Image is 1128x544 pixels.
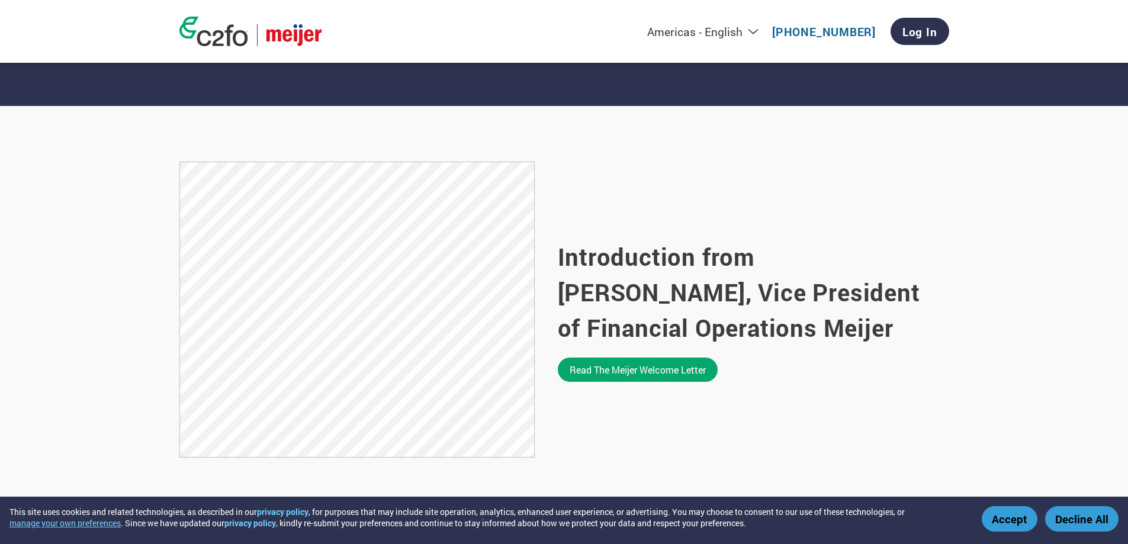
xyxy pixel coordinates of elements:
h2: Introduction from [PERSON_NAME], Vice President of Financial Operations Meijer [558,239,949,346]
a: privacy policy [257,506,308,517]
a: Read the Meijer welcome letter [558,358,718,382]
img: c2fo logo [179,17,248,46]
img: Meijer [266,24,322,46]
button: manage your own preferences [9,517,121,529]
a: [PHONE_NUMBER] [772,24,876,39]
a: privacy policy [224,517,276,529]
div: This site uses cookies and related technologies, as described in our , for purposes that may incl... [9,506,965,529]
button: Decline All [1045,506,1119,532]
a: Log In [891,18,949,45]
button: Accept [982,506,1037,532]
